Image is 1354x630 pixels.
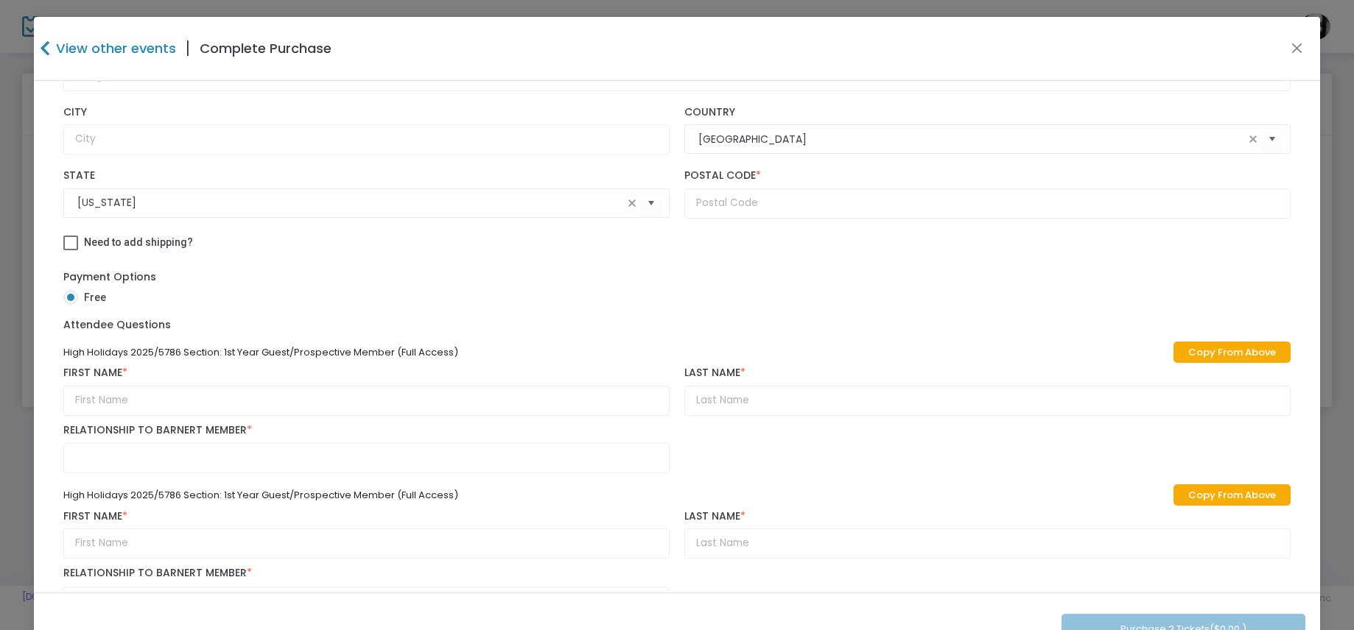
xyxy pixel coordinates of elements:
input: Last Name [684,528,1291,559]
label: Relationship to Barnert Member [63,424,252,437]
span: High Holidays 2025/5786 Section: 1st Year Guest/Prospective Member (Full Access) [63,488,458,502]
input: Select State [77,195,623,210]
label: First Name [63,367,670,380]
label: First Name [63,510,670,523]
input: Select Country [698,132,1244,147]
a: Copy From Above [1174,341,1291,363]
h4: Complete Purchase [200,38,332,58]
label: City [63,106,670,119]
a: Copy From Above [1174,484,1291,506]
button: Select [1262,124,1283,155]
input: Postal Code [684,188,1291,219]
span: Free [78,290,106,305]
span: clear [623,194,641,212]
input: First Name [63,386,670,416]
label: Payment Options [63,269,156,285]
span: Need to add shipping? [84,236,193,248]
span: clear [1244,130,1262,148]
label: Relationship to Barnert Member [63,567,252,580]
label: Postal Code [684,169,1291,183]
h4: View other events [52,38,176,58]
label: Last Name [684,367,1291,380]
input: City [63,124,670,155]
input: First Name [63,528,670,559]
span: | [176,35,200,62]
label: Last Name [684,510,1291,523]
button: Close [1288,39,1307,58]
button: Select [641,188,662,218]
label: Attendee Questions [63,317,171,333]
input: Last Name [684,386,1291,416]
span: High Holidays 2025/5786 Section: 1st Year Guest/Prospective Member (Full Access) [63,345,458,359]
label: State [63,169,670,183]
label: Country [684,106,1291,119]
